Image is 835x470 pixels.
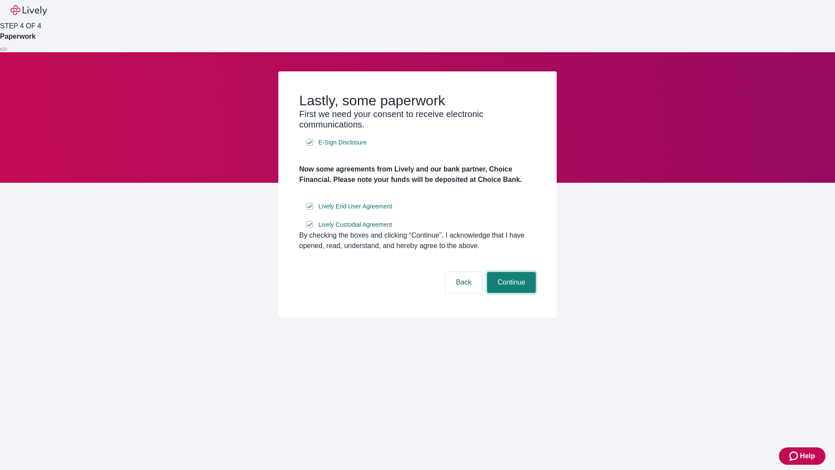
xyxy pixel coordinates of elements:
a: e-sign disclosure document [317,201,394,212]
button: Zendesk support iconHelp [779,447,825,465]
h2: Lastly, some paperwork [299,92,536,109]
span: Lively End User Agreement [318,202,392,211]
a: e-sign disclosure document [317,137,368,148]
img: Lively [10,5,47,16]
span: Help [800,451,815,461]
svg: Zendesk support icon [789,451,800,461]
button: Back [445,272,482,293]
a: e-sign disclosure document [317,219,394,230]
h4: Now some agreements from Lively and our bank partner, Choice Financial. Please note your funds wi... [299,164,536,185]
div: By checking the boxes and clicking “Continue", I acknowledge that I have opened, read, understand... [299,230,536,251]
h3: First we need your consent to receive electronic communications. [299,109,536,130]
span: Lively Custodial Agreement [318,220,392,229]
span: E-Sign Disclosure [318,138,367,147]
button: Continue [487,272,536,293]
